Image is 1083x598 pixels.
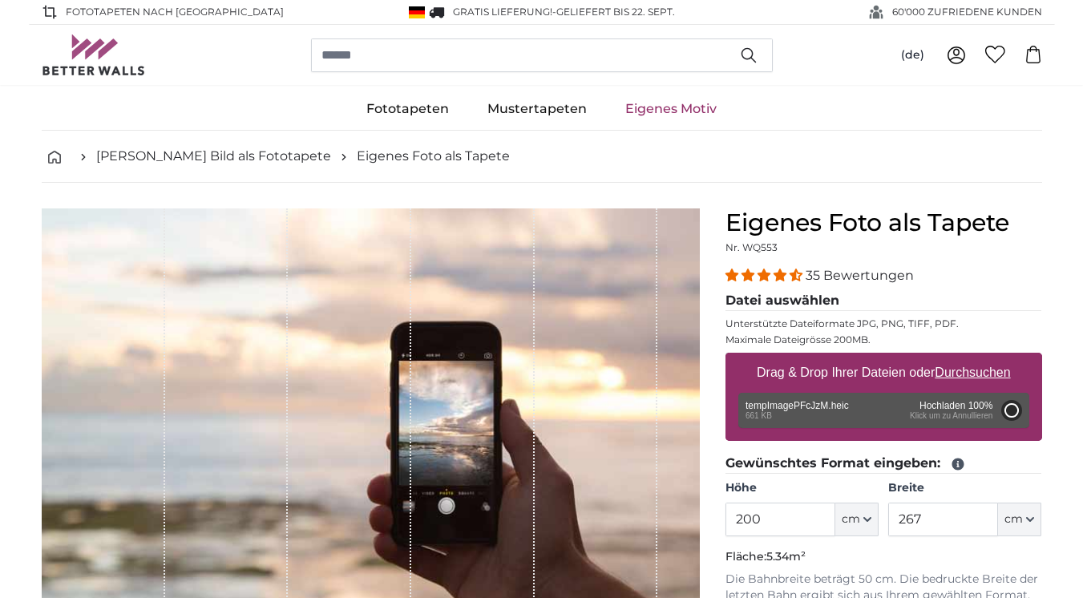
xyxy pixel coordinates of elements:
[725,317,1042,330] p: Unterstützte Dateiformate JPG, PNG, TIFF, PDF.
[835,503,879,536] button: cm
[750,357,1017,389] label: Drag & Drop Ihrer Dateien oder
[409,6,425,18] img: Deutschland
[806,268,914,283] span: 35 Bewertungen
[725,208,1042,237] h1: Eigenes Foto als Tapete
[888,480,1041,496] label: Breite
[42,34,146,75] img: Betterwalls
[1004,511,1023,527] span: cm
[842,511,860,527] span: cm
[42,131,1042,183] nav: breadcrumbs
[556,6,675,18] span: Geliefert bis 22. Sept.
[725,480,879,496] label: Höhe
[725,268,806,283] span: 4.34 stars
[347,88,468,130] a: Fototapeten
[725,291,1042,311] legend: Datei auswählen
[892,5,1042,19] span: 60'000 ZUFRIEDENE KUNDEN
[998,503,1041,536] button: cm
[725,454,1042,474] legend: Gewünschtes Format eingeben:
[468,88,606,130] a: Mustertapeten
[935,366,1010,379] u: Durchsuchen
[725,549,1042,565] p: Fläche:
[66,5,284,19] span: Fototapeten nach [GEOGRAPHIC_DATA]
[725,241,778,253] span: Nr. WQ553
[96,147,331,166] a: [PERSON_NAME] Bild als Fototapete
[552,6,675,18] span: -
[725,333,1042,346] p: Maximale Dateigrösse 200MB.
[606,88,736,130] a: Eigenes Motiv
[357,147,510,166] a: Eigenes Foto als Tapete
[453,6,552,18] span: GRATIS Lieferung!
[888,41,937,70] button: (de)
[766,549,806,564] span: 5.34m²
